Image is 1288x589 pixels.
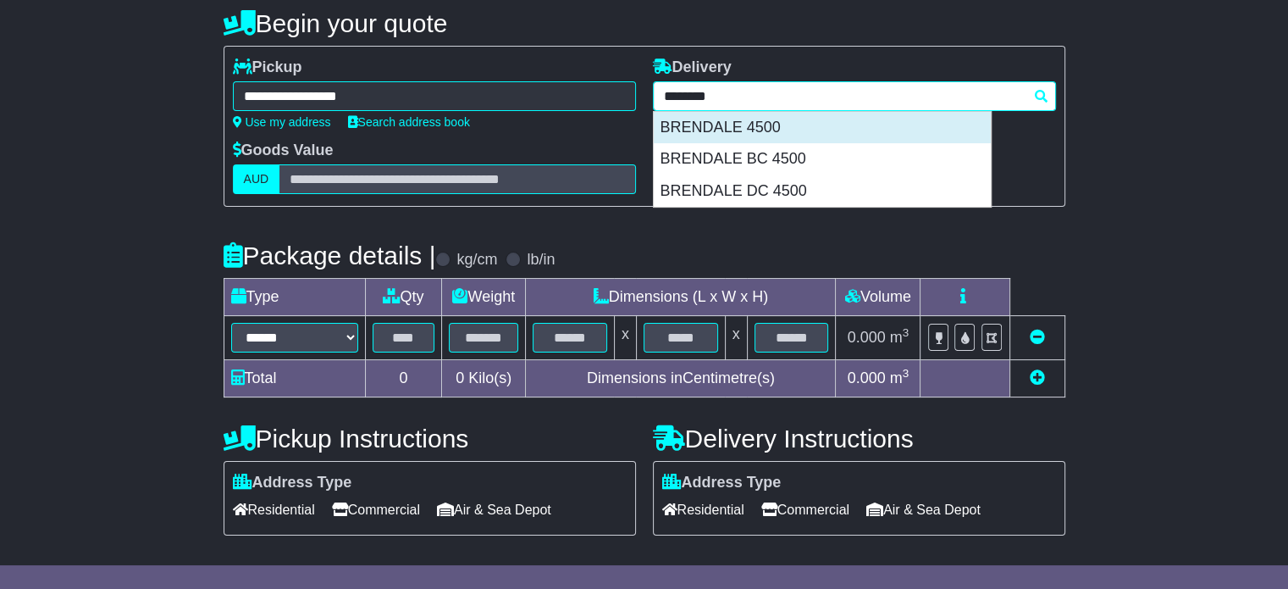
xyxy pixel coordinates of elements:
[903,326,909,339] sup: 3
[233,497,315,523] span: Residential
[614,316,636,360] td: x
[654,143,991,175] div: BRENDALE BC 4500
[848,370,886,386] span: 0.000
[903,367,909,380] sup: 3
[890,329,909,346] span: m
[365,279,442,316] td: Qty
[725,316,747,360] td: x
[442,279,526,316] td: Weight
[348,115,470,129] a: Search address book
[224,279,365,316] td: Type
[233,142,334,160] label: Goods Value
[224,425,636,453] h4: Pickup Instructions
[866,497,981,523] span: Air & Sea Depot
[456,370,464,386] span: 0
[437,497,551,523] span: Air & Sea Depot
[224,242,436,269] h4: Package details |
[653,58,732,77] label: Delivery
[224,9,1065,37] h4: Begin your quote
[224,360,365,397] td: Total
[654,175,991,208] div: BRENDALE DC 4500
[527,251,555,269] label: lb/in
[662,474,782,492] label: Address Type
[526,360,836,397] td: Dimensions in Centimetre(s)
[456,251,497,269] label: kg/cm
[526,279,836,316] td: Dimensions (L x W x H)
[1030,329,1045,346] a: Remove this item
[233,115,331,129] a: Use my address
[233,474,352,492] label: Address Type
[442,360,526,397] td: Kilo(s)
[653,425,1065,453] h4: Delivery Instructions
[662,497,744,523] span: Residential
[332,497,420,523] span: Commercial
[848,329,886,346] span: 0.000
[761,497,849,523] span: Commercial
[654,112,991,144] div: BRENDALE 4500
[836,279,920,316] td: Volume
[365,360,442,397] td: 0
[233,164,280,194] label: AUD
[1030,370,1045,386] a: Add new item
[233,58,302,77] label: Pickup
[890,370,909,386] span: m
[653,81,1056,111] typeahead: Please provide city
